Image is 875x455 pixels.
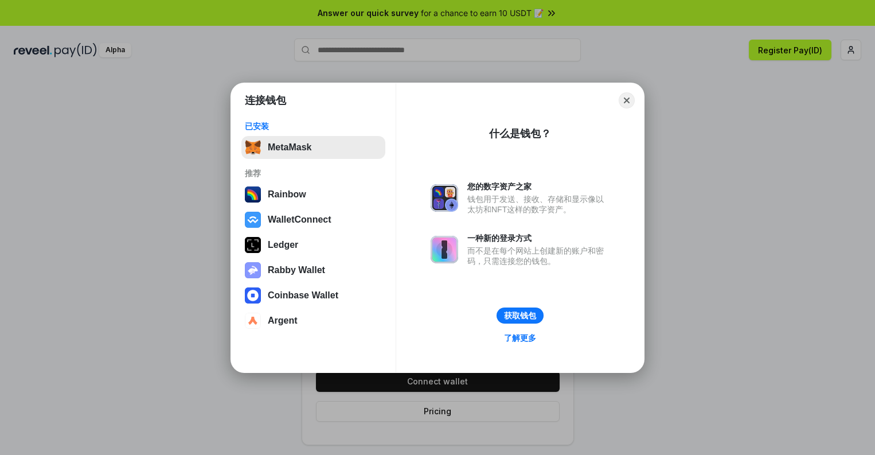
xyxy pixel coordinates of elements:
button: Argent [241,309,385,332]
div: 已安装 [245,121,382,131]
button: 获取钱包 [497,308,544,324]
img: svg+xml,%3Csvg%20width%3D%2228%22%20height%3D%2228%22%20viewBox%3D%220%200%2028%2028%22%20fill%3D... [245,212,261,228]
button: Rainbow [241,183,385,206]
div: 一种新的登录方式 [467,233,610,243]
img: svg+xml,%3Csvg%20width%3D%22120%22%20height%3D%22120%22%20viewBox%3D%220%200%20120%20120%22%20fil... [245,186,261,203]
a: 了解更多 [497,330,543,345]
button: MetaMask [241,136,385,159]
div: 钱包用于发送、接收、存储和显示像以太坊和NFT这样的数字资产。 [467,194,610,215]
div: 了解更多 [504,333,536,343]
img: svg+xml,%3Csvg%20fill%3D%22none%22%20height%3D%2233%22%20viewBox%3D%220%200%2035%2033%22%20width%... [245,139,261,155]
img: svg+xml,%3Csvg%20xmlns%3D%22http%3A%2F%2Fwww.w3.org%2F2000%2Fsvg%22%20fill%3D%22none%22%20viewBox... [431,236,458,263]
h1: 连接钱包 [245,94,286,107]
button: Close [619,92,635,108]
div: Argent [268,316,298,326]
div: 您的数字资产之家 [467,181,610,192]
img: svg+xml,%3Csvg%20xmlns%3D%22http%3A%2F%2Fwww.w3.org%2F2000%2Fsvg%22%20width%3D%2228%22%20height%3... [245,237,261,253]
div: Rabby Wallet [268,265,325,275]
button: Coinbase Wallet [241,284,385,307]
div: Ledger [268,240,298,250]
button: Rabby Wallet [241,259,385,282]
div: MetaMask [268,142,311,153]
div: 推荐 [245,168,382,178]
img: svg+xml,%3Csvg%20width%3D%2228%22%20height%3D%2228%22%20viewBox%3D%220%200%2028%2028%22%20fill%3D... [245,287,261,304]
button: Ledger [241,234,385,256]
button: WalletConnect [241,208,385,231]
div: 获取钱包 [504,310,536,321]
img: svg+xml,%3Csvg%20xmlns%3D%22http%3A%2F%2Fwww.w3.org%2F2000%2Fsvg%22%20fill%3D%22none%22%20viewBox... [431,184,458,212]
div: 而不是在每个网站上创建新的账户和密码，只需连接您的钱包。 [467,246,610,266]
div: Rainbow [268,189,306,200]
div: 什么是钱包？ [489,127,551,141]
div: WalletConnect [268,215,331,225]
img: svg+xml,%3Csvg%20width%3D%2228%22%20height%3D%2228%22%20viewBox%3D%220%200%2028%2028%22%20fill%3D... [245,313,261,329]
div: Coinbase Wallet [268,290,338,301]
img: svg+xml,%3Csvg%20xmlns%3D%22http%3A%2F%2Fwww.w3.org%2F2000%2Fsvg%22%20fill%3D%22none%22%20viewBox... [245,262,261,278]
